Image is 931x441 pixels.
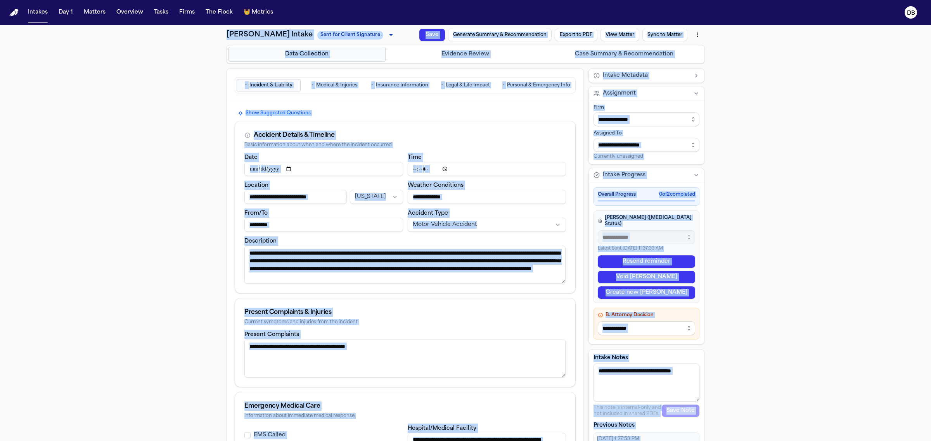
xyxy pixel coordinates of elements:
label: EMS Called [254,431,286,439]
label: Description [244,238,277,244]
label: Location [244,183,268,188]
span: Intake Metadata [603,72,648,79]
label: Present Complaints [244,332,299,338]
span: Insurance Information [376,82,428,88]
div: Assigned To [594,130,699,136]
h1: [PERSON_NAME] Intake [227,29,313,40]
div: Present Complaints & Injuries [244,308,566,317]
span: Medical & Injuries [316,82,357,88]
button: Void [PERSON_NAME] [598,271,695,283]
span: • [502,81,505,89]
nav: Intake steps [228,47,703,62]
button: Sync to Matter [642,29,687,41]
input: From/To destination [244,218,403,232]
a: Home [9,9,19,16]
label: Date [244,155,258,160]
button: Day 1 [55,5,76,19]
span: • [311,81,314,89]
label: Accident Type [408,210,448,216]
button: Go to Personal & Emergency Info [499,79,574,91]
input: Incident time [408,162,566,176]
button: Go to Evidence Review step [387,47,544,62]
button: Firms [176,5,198,19]
button: Generate Summary & Recommendation [448,29,552,41]
div: Basic information about when and where the incident occurred [244,142,566,148]
input: Select firm [594,112,699,126]
input: Assign to staff member [594,138,699,152]
input: Weather conditions [408,190,566,204]
button: Go to Incident & Liability [237,79,301,91]
img: Finch Logo [9,9,19,16]
p: Latest Sent: [DATE] 11:37:33 AM [598,246,695,252]
p: Previous Notes [594,422,699,429]
button: Save [419,29,445,41]
span: Personal & Emergency Info [507,82,570,88]
button: Go to Data Collection step [228,47,386,62]
button: Show Suggested Questions [235,109,314,118]
span: Sent for Client Signature [317,31,383,40]
h4: [PERSON_NAME] ([MEDICAL_DATA] Status) [598,215,695,227]
label: From/To [244,210,268,216]
label: Intake Notes [594,354,699,362]
div: Accident Details & Timeline [254,131,334,140]
span: Intake Progress [603,171,645,179]
button: Resend reminder [598,255,695,268]
span: • [371,81,374,89]
input: Incident date [244,162,403,176]
button: Intakes [25,5,51,19]
button: Go to Insurance Information [368,79,432,91]
div: Update intake status [317,29,396,40]
button: crownMetrics [241,5,276,19]
button: Go to Legal & Life Impact [433,79,497,91]
input: Incident location [244,190,347,204]
button: Go to Medical & Injuries [302,79,366,91]
textarea: Present complaints [244,339,566,377]
button: Assignment [589,86,704,100]
span: • [245,81,247,89]
button: View Matter [600,29,639,41]
button: Tasks [151,5,171,19]
div: Current symptoms and injuries from the incident [244,319,566,325]
button: Create new [PERSON_NAME] [598,286,695,299]
button: Go to Case Summary & Recommendation step [545,47,703,62]
div: Information about immediate medical response [244,413,566,419]
button: Incident state [350,190,403,204]
span: Currently unassigned [594,153,643,160]
button: More actions [690,28,704,42]
div: Emergency Medical Care [244,401,566,411]
button: Overview [113,5,146,19]
span: Legal & Life Impact [446,82,490,88]
button: Matters [81,5,109,19]
button: Export to PDF [555,29,597,41]
h4: B. Attorney Decision [598,312,695,318]
span: • [441,81,443,89]
p: This note is internal-only and not included in shared PDFs. [594,405,662,417]
span: Incident & Liability [249,82,292,88]
span: Assignment [603,90,636,97]
button: Intake Progress [589,168,704,182]
textarea: Incident description [244,246,566,284]
span: 0 of 2 completed [659,191,695,198]
button: The Flock [202,5,236,19]
span: Overall Progress [598,191,636,198]
label: Weather Conditions [408,183,464,188]
label: Hospital/Medical Facility [408,425,476,431]
div: Firm [594,105,699,111]
label: Time [408,155,422,160]
textarea: Intake notes [594,363,699,401]
button: Intake Metadata [589,69,704,83]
